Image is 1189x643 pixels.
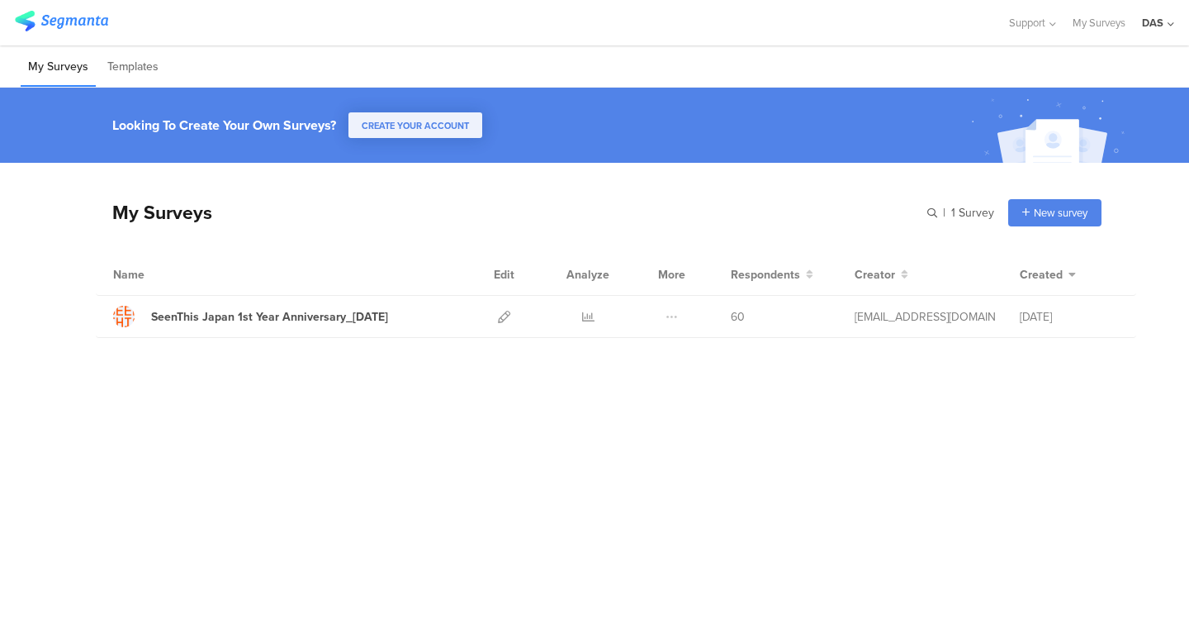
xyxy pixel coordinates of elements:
div: DAS [1142,15,1163,31]
button: Creator [855,266,908,283]
button: CREATE YOUR ACCOUNT [348,112,482,138]
div: [DATE] [1020,308,1119,326]
img: segmanta logo [15,11,108,31]
li: Templates [100,48,166,87]
span: Respondents [731,266,800,283]
span: 60 [731,308,745,326]
li: My Surveys [21,48,96,87]
span: Support [1009,15,1045,31]
div: t.udagawa@accelerators.jp [855,308,995,326]
button: Respondents [731,266,813,283]
span: Created [1020,266,1063,283]
div: Analyze [563,254,613,295]
div: Edit [486,254,522,295]
span: CREATE YOUR ACCOUNT [362,119,469,132]
div: My Surveys [96,198,212,226]
span: New survey [1034,205,1087,221]
span: Creator [855,266,895,283]
div: Looking To Create Your Own Surveys? [112,116,336,135]
span: 1 Survey [951,204,994,221]
button: Created [1020,266,1076,283]
img: create_account_image.svg [965,93,1135,168]
a: SeenThis Japan 1st Year Anniversary_[DATE] [113,306,388,327]
div: Name [113,266,212,283]
span: | [940,204,948,221]
div: SeenThis Japan 1st Year Anniversary_9/10/2025 [151,308,388,326]
div: More [654,254,689,295]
